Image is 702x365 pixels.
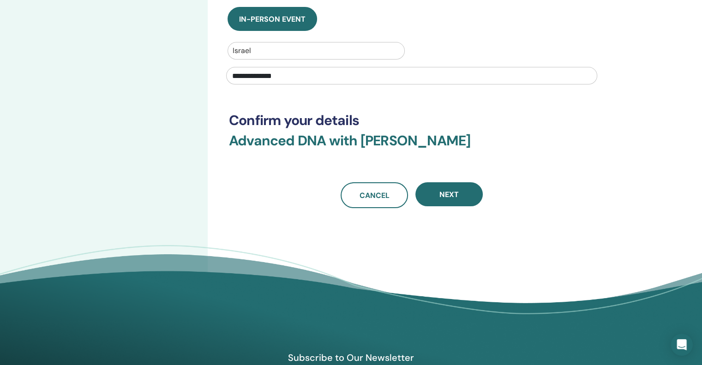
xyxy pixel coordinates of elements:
[415,182,483,206] button: Next
[245,352,458,364] h4: Subscribe to Our Newsletter
[439,190,459,199] span: Next
[229,112,594,129] h3: Confirm your details
[341,182,408,208] a: Cancel
[360,191,390,200] span: Cancel
[239,14,306,24] span: In-Person Event
[229,132,594,160] h3: Advanced DNA with [PERSON_NAME]
[228,7,317,31] button: In-Person Event
[671,334,693,356] div: Open Intercom Messenger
